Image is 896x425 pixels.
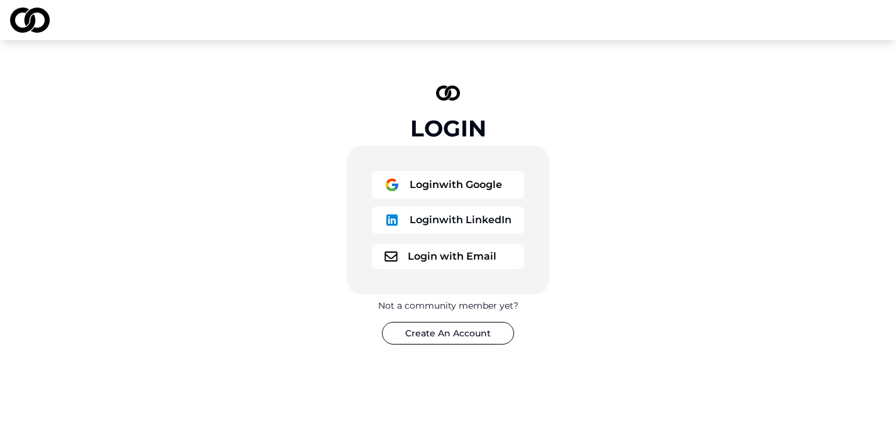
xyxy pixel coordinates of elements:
button: logoLogin with Email [372,244,524,269]
button: logoLoginwith LinkedIn [372,206,524,234]
button: Create An Account [382,322,514,345]
img: logo [10,8,50,33]
div: Login [410,116,486,141]
div: Not a community member yet? [378,299,518,312]
img: logo [436,86,460,101]
img: logo [384,213,400,228]
button: logoLoginwith Google [372,171,524,199]
img: logo [384,177,400,192]
img: logo [384,251,398,262]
